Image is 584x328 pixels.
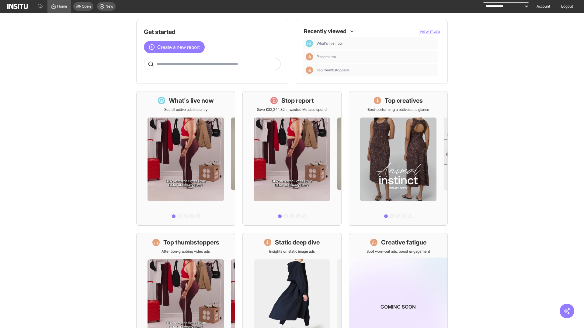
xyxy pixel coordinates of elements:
[317,41,342,46] span: What's live now
[164,107,207,112] p: See all active ads instantly
[7,4,28,9] img: Logo
[163,238,219,247] h1: Top thumbstoppers
[82,4,91,9] span: Open
[367,107,429,112] p: Best-performing creatives at a glance
[242,91,341,226] a: Stop reportSave £32,244.82 in wasted Meta ad spend
[136,91,235,226] a: What's live nowSee all active ads instantly
[306,40,313,47] div: Dashboard
[281,96,314,105] h1: Stop report
[275,238,320,247] h1: Static deep dive
[269,249,315,254] p: Insights on static image ads
[157,43,200,51] span: Create a new report
[162,249,210,254] p: Attention-grabbing video ads
[317,68,435,73] span: Top thumbstoppers
[57,4,67,9] span: Home
[317,68,349,73] span: Top thumbstoppers
[317,41,435,46] span: What's live now
[144,28,281,36] h1: Get started
[169,96,214,105] h1: What's live now
[349,91,448,226] a: Top creativesBest-performing creatives at a glance
[144,41,205,53] button: Create a new report
[306,53,313,60] div: Insights
[385,96,423,105] h1: Top creatives
[306,67,313,74] div: Insights
[106,4,113,9] span: New
[419,29,440,34] span: View more
[317,54,336,59] span: Placements
[419,28,440,34] button: View more
[257,107,327,112] p: Save £32,244.82 in wasted Meta ad spend
[317,54,435,59] span: Placements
